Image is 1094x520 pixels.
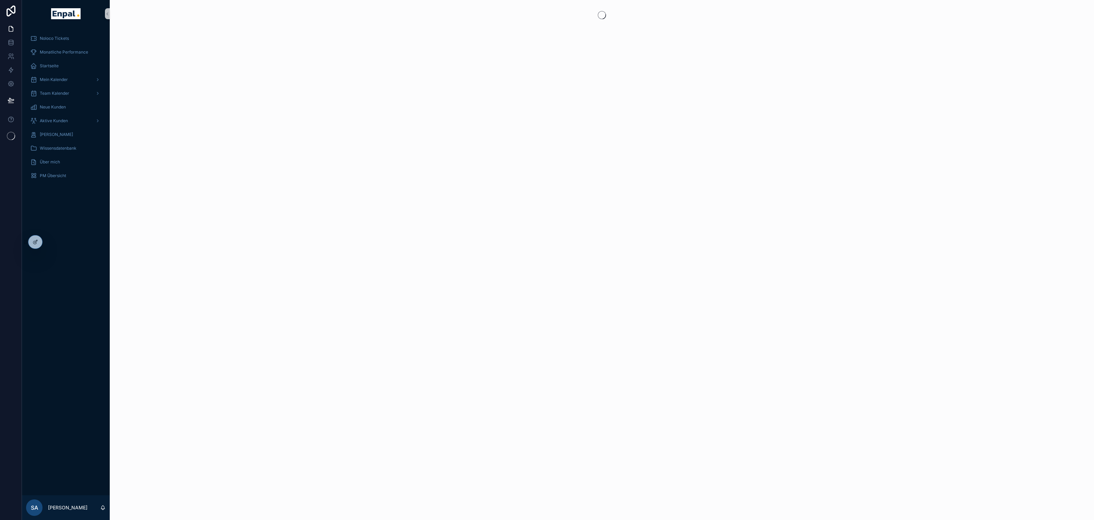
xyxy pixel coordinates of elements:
a: Neue Kunden [26,101,106,113]
span: [PERSON_NAME] [40,132,73,137]
a: Über mich [26,156,106,168]
span: Aktive Kunden [40,118,68,124]
a: [PERSON_NAME] [26,128,106,141]
a: Aktive Kunden [26,115,106,127]
a: Mein Kalender [26,73,106,86]
a: PM Übersicht [26,170,106,182]
span: PM Übersicht [40,173,66,178]
a: Monatliche Performance [26,46,106,58]
span: Monatliche Performance [40,49,88,55]
span: Noloco Tickets [40,36,69,41]
span: Mein Kalender [40,77,68,82]
span: Wissensdatenbank [40,146,76,151]
span: Startseite [40,63,59,69]
a: Wissensdatenbank [26,142,106,154]
span: Neue Kunden [40,104,66,110]
span: SA [31,504,38,512]
div: scrollable content [22,27,110,191]
p: [PERSON_NAME] [48,504,87,511]
a: Team Kalender [26,87,106,100]
a: Noloco Tickets [26,32,106,45]
a: Startseite [26,60,106,72]
img: App logo [51,8,80,19]
span: Team Kalender [40,91,69,96]
span: Über mich [40,159,60,165]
